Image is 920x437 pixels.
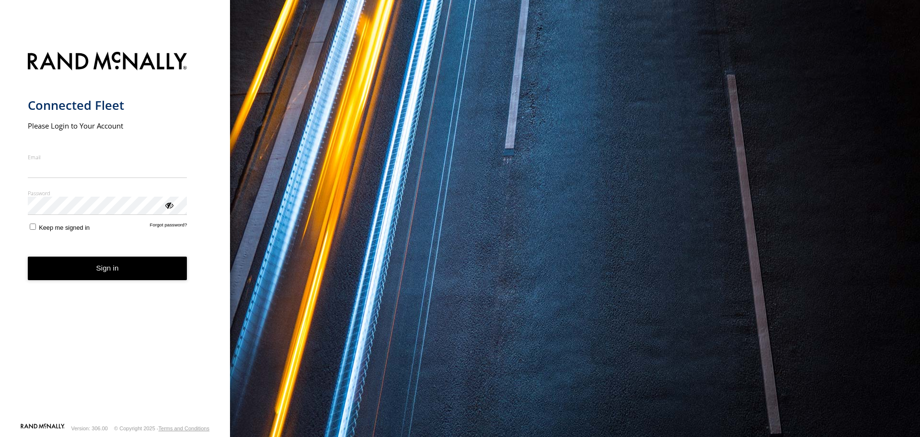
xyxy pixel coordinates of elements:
input: Keep me signed in [30,224,36,230]
span: Keep me signed in [39,224,90,231]
h1: Connected Fleet [28,97,187,113]
div: © Copyright 2025 - [114,425,209,431]
form: main [28,46,203,423]
h2: Please Login to Your Account [28,121,187,130]
label: Email [28,154,187,161]
img: Rand McNally [28,50,187,74]
div: Version: 306.00 [71,425,108,431]
a: Terms and Conditions [159,425,209,431]
a: Visit our Website [21,424,65,433]
button: Sign in [28,257,187,280]
label: Password [28,189,187,197]
a: Forgot password? [150,222,187,231]
div: ViewPassword [164,200,173,210]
